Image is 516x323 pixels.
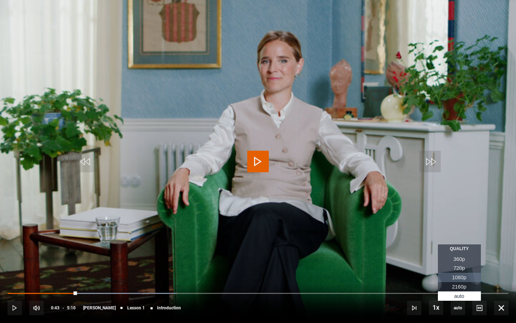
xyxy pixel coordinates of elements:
[157,306,181,310] span: Introduction
[67,301,76,314] span: 5:10
[451,301,465,315] span: auto
[8,293,508,294] div: Progress Bar
[8,301,22,315] button: Play
[407,301,421,315] button: Next Lesson
[452,284,467,290] span: 2160p
[429,300,443,315] button: Playback Rate
[51,301,59,314] span: 0:43
[451,301,465,315] div: Current quality: 360p
[83,306,116,310] span: [PERSON_NAME]
[29,301,44,315] button: Mute
[454,256,465,262] span: 360p
[452,275,467,280] span: 1080p
[127,306,145,310] span: Lesson 1
[62,305,64,310] span: -
[438,244,481,253] li: Quality
[472,301,487,315] button: Captions
[454,293,464,299] span: Auto
[454,265,465,271] span: 720p
[494,301,508,315] button: Fullscreen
